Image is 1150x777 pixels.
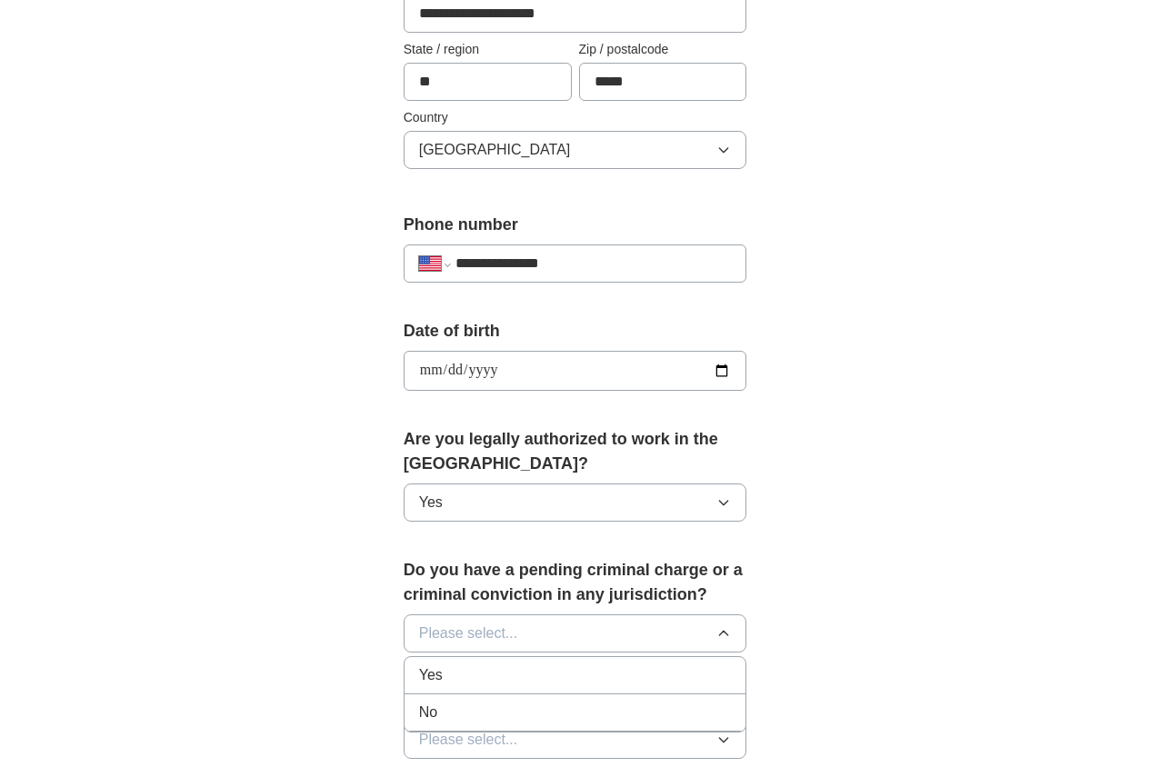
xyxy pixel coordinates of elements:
[419,702,437,723] span: No
[419,492,443,513] span: Yes
[404,319,747,344] label: Date of birth
[404,483,747,522] button: Yes
[404,558,747,607] label: Do you have a pending criminal charge or a criminal conviction in any jurisdiction?
[404,427,747,476] label: Are you legally authorized to work in the [GEOGRAPHIC_DATA]?
[419,664,443,686] span: Yes
[404,614,747,652] button: Please select...
[404,108,747,127] label: Country
[579,40,747,59] label: Zip / postalcode
[419,729,518,751] span: Please select...
[404,721,747,759] button: Please select...
[404,213,747,237] label: Phone number
[404,40,572,59] label: State / region
[419,139,571,161] span: [GEOGRAPHIC_DATA]
[404,131,747,169] button: [GEOGRAPHIC_DATA]
[419,623,518,644] span: Please select...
